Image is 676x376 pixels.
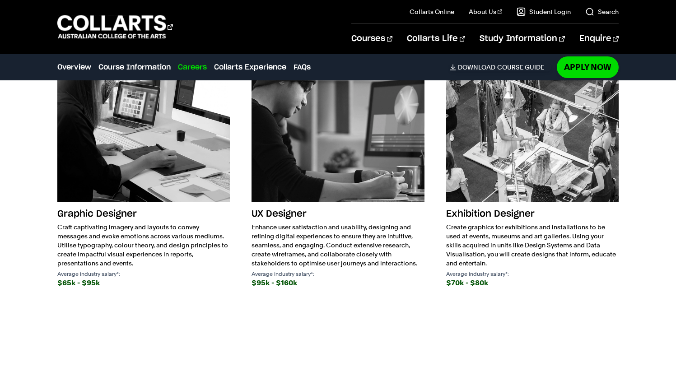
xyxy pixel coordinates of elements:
a: Careers [178,62,207,73]
p: Average industry salary*: [252,271,424,277]
a: Overview [57,62,91,73]
div: $95k - $160k [252,277,424,289]
a: Study Information [480,24,564,54]
p: Enhance user satisfaction and usability, designing and refining digital experiences to ensure the... [252,223,424,268]
a: About Us [469,7,502,16]
p: Average industry salary*: [446,271,619,277]
div: $65k - $95k [57,277,230,289]
a: Course Information [98,62,171,73]
a: Courses [351,24,392,54]
h3: Graphic Designer [57,205,230,223]
a: Collarts Experience [214,62,286,73]
h3: UX Designer [252,205,424,223]
p: Craft captivating imagery and layouts to convey messages and evoke emotions across various medium... [57,223,230,268]
span: Download [458,63,495,71]
p: Create graphics for exhibitions and installations to be used at events, museums and art galleries... [446,223,619,268]
div: $70k - $80k [446,277,619,289]
a: Search [585,7,619,16]
div: Go to homepage [57,14,173,40]
h3: Exhibition Designer [446,205,619,223]
a: Apply Now [557,56,619,78]
a: Enquire [579,24,619,54]
a: Student Login [517,7,571,16]
p: Average industry salary*: [57,271,230,277]
a: Collarts Online [410,7,454,16]
a: FAQs [294,62,311,73]
a: DownloadCourse Guide [450,63,551,71]
a: Collarts Life [407,24,465,54]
